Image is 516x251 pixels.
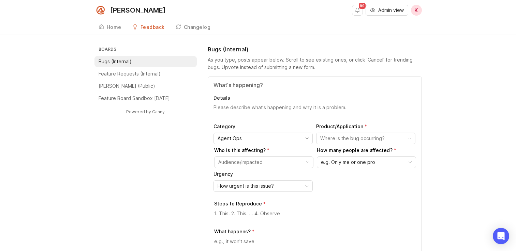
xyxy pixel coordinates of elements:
[214,200,262,207] p: Steps to Reproduce
[218,158,301,166] input: Audience/Impacted
[213,95,416,101] p: Details
[208,45,249,53] h1: Bugs (Internal)
[404,136,415,141] svg: toggle icon
[213,123,313,130] p: Category
[213,81,416,89] input: Title
[218,182,274,190] span: How urgent is this issue?
[214,147,313,154] p: Who is this affecting?
[213,133,313,144] div: toggle menu
[411,5,422,16] button: K
[321,158,375,166] span: e.g. Only me or one pro
[94,68,197,79] a: Feature Requests (Internal)
[99,58,132,65] p: Bugs (Internal)
[184,25,211,30] div: Changelog
[213,104,416,118] textarea: Details
[317,156,416,168] div: toggle menu
[110,7,166,14] div: [PERSON_NAME]
[218,135,301,142] input: Agent Ops
[94,4,107,16] img: Smith.ai logo
[359,3,366,9] span: 99
[214,228,251,235] p: What happens?
[316,123,415,130] p: Product/Application
[378,7,404,14] span: Admin view
[94,20,126,34] a: Home
[366,5,408,16] button: Admin view
[213,180,313,192] div: toggle menu
[141,25,165,30] div: Feedback
[172,20,215,34] a: Changelog
[128,20,169,34] a: Feedback
[302,160,313,165] svg: toggle icon
[125,108,166,116] a: Powered by Canny
[316,133,415,144] div: toggle menu
[405,160,416,165] svg: toggle icon
[99,70,161,77] p: Feature Requests (Internal)
[99,95,170,102] p: Feature Board Sandbox [DATE]
[94,81,197,91] a: [PERSON_NAME] (Public)
[208,56,422,71] div: As you type, posts appear below. Scroll to see existing ones, or click 'Cancel' for trending bugs...
[94,56,197,67] a: Bugs (Internal)
[107,25,121,30] div: Home
[320,135,403,142] input: Where is the bug occurring?
[94,93,197,104] a: Feature Board Sandbox [DATE]
[99,83,155,89] p: [PERSON_NAME] (Public)
[213,171,313,178] p: Urgency
[352,5,363,16] button: Notifications
[493,228,509,244] div: Open Intercom Messenger
[317,147,416,154] p: How many people are affected?
[214,156,313,168] div: toggle menu
[301,183,312,189] svg: toggle icon
[301,136,312,141] svg: toggle icon
[414,6,418,14] span: K
[97,45,197,55] h3: Boards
